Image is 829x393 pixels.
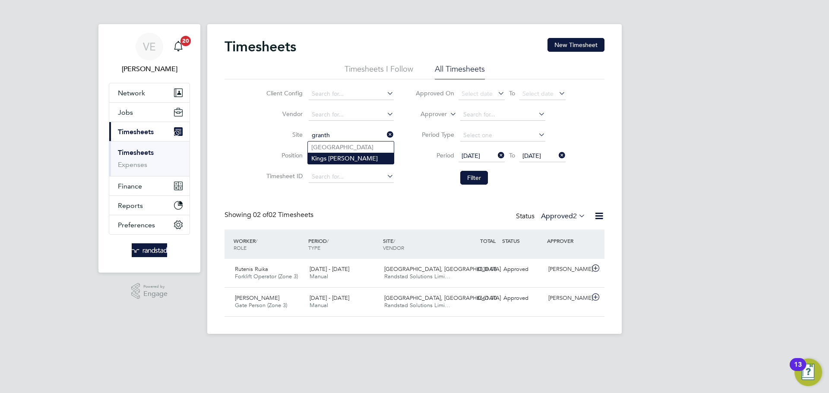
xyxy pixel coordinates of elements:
a: Powered byEngage [131,283,168,299]
button: Finance [109,176,190,195]
div: 13 [794,365,802,376]
div: £661.30 [455,291,500,305]
a: Expenses [118,160,147,169]
input: Search for... [309,109,394,121]
span: [GEOGRAPHIC_DATA], [GEOGRAPHIC_DATA] [384,265,501,273]
span: Finance [118,182,142,190]
a: Go to home page [109,243,190,257]
span: To [506,150,518,161]
span: [GEOGRAPHIC_DATA], [GEOGRAPHIC_DATA] [384,294,501,302]
span: 02 of [253,211,269,219]
span: 20 [180,36,191,46]
span: Manual [310,273,328,280]
span: ROLE [234,244,247,251]
span: [PERSON_NAME] [235,294,279,302]
label: Period Type [415,131,454,138]
label: Vendor [264,110,303,118]
button: New Timesheet [547,38,604,52]
li: Kings [PERSON_NAME] [308,153,394,164]
div: WORKER [231,233,306,255]
div: PERIOD [306,233,381,255]
li: [GEOGRAPHIC_DATA] [308,141,394,153]
label: Client Config [264,89,303,97]
span: Select date [462,90,493,97]
span: To [506,88,518,99]
nav: Main navigation [98,24,200,273]
div: APPROVER [545,233,590,248]
span: Gate Person (Zone 3) [235,302,287,309]
button: Timesheets [109,122,190,141]
span: Randstad Solutions Limi… [384,302,450,309]
span: Jobs [118,108,133,116]
span: Timesheets [118,128,154,136]
span: 02 Timesheets [253,211,313,219]
span: VE [143,41,156,52]
input: Search for... [309,129,394,141]
button: Open Resource Center, 13 new notifications [794,358,822,386]
span: [DATE] - [DATE] [310,265,349,273]
a: Timesheets [118,148,154,157]
img: randstad-logo-retina.png [132,243,168,257]
button: Network [109,83,190,102]
div: Status [516,211,587,223]
span: [DATE] [522,152,541,160]
button: Preferences [109,215,190,234]
label: Approved On [415,89,454,97]
span: Select date [522,90,554,97]
span: Powered by [143,283,168,290]
span: Forklift Operator (Zone 3) [235,273,298,280]
label: Period [415,151,454,159]
span: VENDOR [383,244,404,251]
label: Timesheet ID [264,172,303,180]
span: Vicky Egan [109,64,190,74]
span: [DATE] [462,152,480,160]
div: [PERSON_NAME] [545,291,590,305]
span: [DATE] - [DATE] [310,294,349,302]
h2: Timesheets [225,38,296,55]
button: Filter [460,171,488,185]
button: Reports [109,196,190,215]
a: VE[PERSON_NAME] [109,33,190,74]
input: Search for... [309,171,394,183]
label: Position [264,151,303,159]
span: Manual [310,302,328,309]
li: Timesheets I Follow [345,64,413,79]
label: Approved [541,212,585,220]
label: Site [264,131,303,138]
div: [PERSON_NAME] [545,262,590,277]
span: Randstad Solutions Limi… [384,273,450,280]
span: / [327,237,329,244]
span: 2 [573,212,577,220]
span: Network [118,89,145,97]
button: Jobs [109,103,190,122]
span: / [256,237,257,244]
span: TOTAL [480,237,496,244]
a: 20 [170,33,187,60]
input: Select one [460,129,545,141]
li: All Timesheets [435,64,485,79]
div: Timesheets [109,141,190,176]
div: Approved [500,291,545,305]
div: Showing [225,211,315,220]
input: Search for... [309,88,394,100]
span: Reports [118,201,143,210]
span: Rutenis Ruika [235,265,268,273]
div: Approved [500,262,545,277]
span: Preferences [118,221,155,229]
div: £838.08 [455,262,500,277]
span: / [393,237,395,244]
label: Approver [408,110,447,119]
span: TYPE [308,244,320,251]
div: SITE [381,233,456,255]
input: Search for... [460,109,545,121]
div: STATUS [500,233,545,248]
span: Engage [143,290,168,298]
